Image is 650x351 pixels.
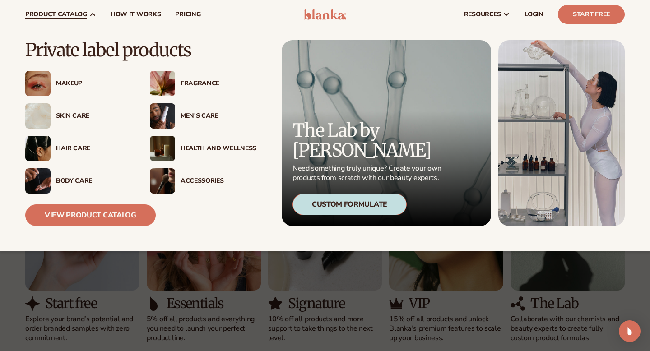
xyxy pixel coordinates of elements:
[25,168,132,194] a: Male hand applying moisturizer. Body Care
[25,40,256,60] p: Private label products
[25,103,51,129] img: Cream moisturizer swatch.
[150,136,175,161] img: Candles and incense on table.
[150,71,175,96] img: Pink blooming flower.
[150,168,256,194] a: Female with makeup brush. Accessories
[181,112,256,120] div: Men’s Care
[25,168,51,194] img: Male hand applying moisturizer.
[464,11,501,18] span: resources
[25,136,51,161] img: Female hair pulled back with clips.
[25,204,156,226] a: View Product Catalog
[175,11,200,18] span: pricing
[292,164,444,183] p: Need something truly unique? Create your own products from scratch with our beauty experts.
[25,71,132,96] a: Female with glitter eye makeup. Makeup
[282,40,491,226] a: Microscopic product formula. The Lab by [PERSON_NAME] Need something truly unique? Create your ow...
[181,177,256,185] div: Accessories
[150,71,256,96] a: Pink blooming flower. Fragrance
[558,5,625,24] a: Start Free
[619,320,641,342] div: Open Intercom Messenger
[56,177,132,185] div: Body Care
[181,145,256,152] div: Health And Wellness
[292,120,444,160] p: The Lab by [PERSON_NAME]
[498,40,625,226] img: Female in lab with equipment.
[150,103,175,129] img: Male holding moisturizer bottle.
[111,11,161,18] span: How It Works
[25,71,51,96] img: Female with glitter eye makeup.
[56,80,132,88] div: Makeup
[150,103,256,129] a: Male holding moisturizer bottle. Men’s Care
[304,9,347,20] img: logo
[56,145,132,152] div: Hair Care
[25,11,87,18] span: product catalog
[525,11,543,18] span: LOGIN
[150,168,175,194] img: Female with makeup brush.
[56,112,132,120] div: Skin Care
[292,194,407,215] div: Custom Formulate
[150,136,256,161] a: Candles and incense on table. Health And Wellness
[25,136,132,161] a: Female hair pulled back with clips. Hair Care
[25,103,132,129] a: Cream moisturizer swatch. Skin Care
[181,80,256,88] div: Fragrance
